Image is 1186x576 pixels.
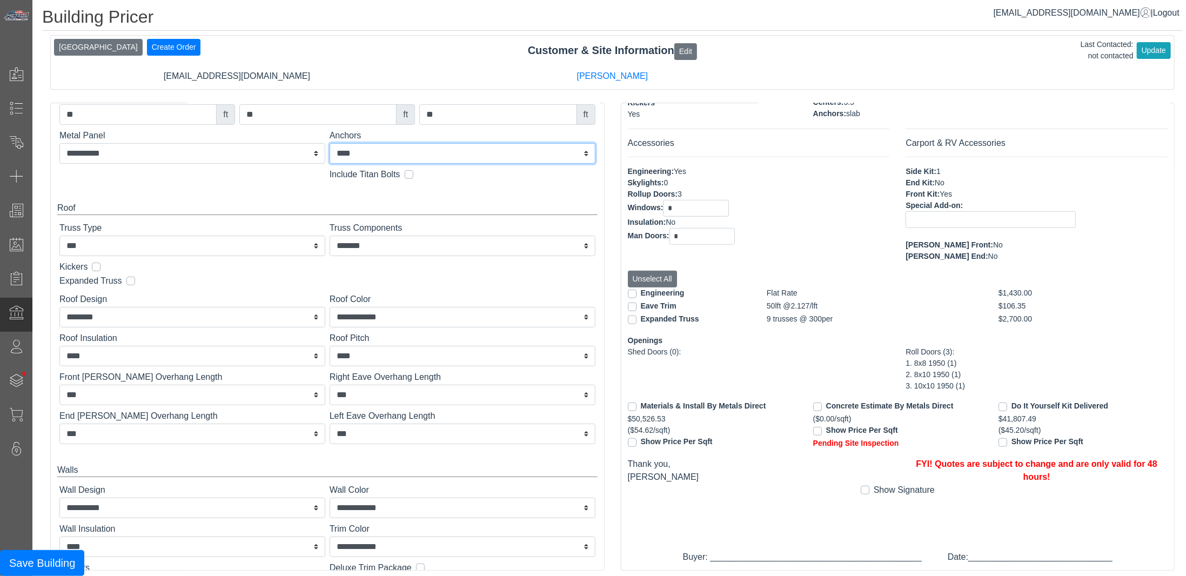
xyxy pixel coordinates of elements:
[330,332,595,345] label: Roof Pitch
[628,335,1168,346] div: Openings
[59,129,325,142] label: Metal Panel
[628,138,890,148] h6: Accessories
[678,190,682,198] span: 3
[577,104,595,125] div: ft
[147,39,201,56] button: Create Order
[759,313,990,326] div: 9 trusses @ 300per
[759,287,990,300] div: Flat Rate
[993,240,1003,249] span: No
[330,222,595,235] label: Truss Components
[51,42,1174,59] div: Customer & Site Information
[396,104,415,125] div: ft
[577,71,648,81] a: [PERSON_NAME]
[906,380,1168,392] div: 3. 10x10 1950 (1)
[1153,8,1180,17] span: Logout
[990,313,1129,326] div: $2,700.00
[59,332,325,345] label: Roof Insulation
[3,10,30,22] img: Metals Direct Inc Logo
[10,356,38,391] span: •
[936,167,941,176] span: 1
[59,561,325,574] label: Centers
[813,400,982,413] div: Concrete Estimate By Metals Direct
[906,201,963,210] span: Special Add-on:
[59,484,325,497] label: Wall Design
[628,346,890,358] div: Shed Doors (0):
[683,552,922,561] span: Buyer: ____________________________________________
[906,167,936,176] span: Side Kit:
[330,523,595,535] label: Trim Color
[628,425,797,449] div: ($54.62/sqft)
[906,346,1168,358] div: Roll Doors (3):
[620,287,759,300] div: Engineering
[57,464,598,477] div: Walls
[628,271,677,287] button: Unselect All
[59,222,325,235] label: Truss Type
[628,109,797,120] div: Yes
[813,98,844,106] span: Centers:
[59,260,88,273] label: Kickers
[999,436,1168,449] div: Show Price Per Sqft
[330,293,595,306] label: Roof Color
[813,425,982,438] div: Show Price Per Sqft
[843,98,854,106] span: 3.5
[628,203,664,212] span: Windows:
[1137,42,1171,59] button: Update
[988,252,998,260] span: No
[628,97,797,109] div: Kickers
[994,8,1151,17] a: [EMAIL_ADDRESS][DOMAIN_NAME]
[813,413,982,425] div: ($0.00/sqft)
[330,129,595,142] label: Anchors
[42,6,1183,31] h1: Building Pricer
[1081,39,1134,62] div: Last Contacted: not contacted
[628,458,890,484] div: Thank you, [PERSON_NAME]
[620,313,759,326] div: Expanded Truss
[620,300,759,313] div: Eave Trim
[628,436,797,449] div: Show Price Per Sqft
[57,202,598,215] div: Roof
[990,287,1129,300] div: $1,430.00
[330,168,400,181] label: Include Titan Bolts
[628,218,666,226] span: Insulation:
[330,484,595,497] label: Wall Color
[59,274,122,287] label: Expanded Truss
[330,561,412,574] label: Deluxe Trim Package
[628,178,664,187] span: Skylights:
[759,300,990,313] div: 50lft @2.127/lft
[935,178,944,187] span: No
[999,413,1168,425] div: $41,807.49
[59,410,325,423] label: End [PERSON_NAME] Overhang Length
[906,458,1168,484] div: FYI! Quotes are subject to change and are only valid for 48 hours!
[940,190,952,198] span: Yes
[948,552,1113,561] span: Date:______________________________
[59,371,325,384] label: Front [PERSON_NAME] Overhang Length
[674,43,697,60] button: Edit
[330,410,595,423] label: Left Eave Overhang Length
[990,300,1129,313] div: $106.35
[846,109,860,118] span: slab
[813,438,982,449] div: Pending Site Inspection
[664,178,668,187] span: 0
[628,167,674,176] span: Engineering:
[666,218,675,226] span: No
[628,231,669,240] span: Man Doors:
[874,484,935,497] label: Show Signature
[906,138,1168,148] h6: Carport & RV Accessories
[813,109,846,118] span: Anchors:
[628,190,678,198] span: Rollup Doors:
[999,425,1168,436] div: ($45.20/sqft)
[54,39,143,56] button: [GEOGRAPHIC_DATA]
[59,293,325,306] label: Roof Design
[906,178,935,187] span: End Kit:
[628,400,797,413] div: Materials & Install By Metals Direct
[906,358,1168,369] div: 1. 8x8 1950 (1)
[49,70,425,83] div: [EMAIL_ADDRESS][DOMAIN_NAME]
[216,104,235,125] div: ft
[906,252,988,260] span: [PERSON_NAME] End:
[994,6,1180,19] div: |
[906,240,993,249] span: [PERSON_NAME] Front:
[906,369,1168,380] div: 2. 8x10 1950 (1)
[330,371,595,384] label: Right Eave Overhang Length
[628,413,797,425] div: $50,526.53
[999,400,1168,413] div: Do It Yourself Kit Delivered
